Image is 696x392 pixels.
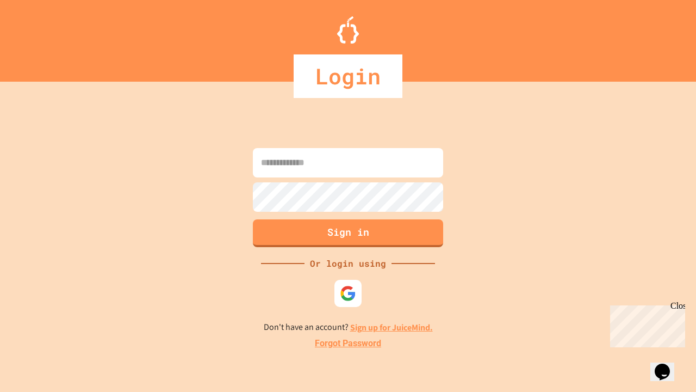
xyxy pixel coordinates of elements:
div: Or login using [304,257,391,270]
div: Login [294,54,402,98]
a: Forgot Password [315,337,381,350]
img: google-icon.svg [340,285,356,302]
p: Don't have an account? [264,321,433,334]
button: Sign in [253,219,443,247]
a: Sign up for JuiceMind. [350,322,433,333]
div: Chat with us now!Close [4,4,75,69]
iframe: chat widget [606,301,685,347]
iframe: chat widget [650,348,685,381]
img: Logo.svg [337,16,359,44]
